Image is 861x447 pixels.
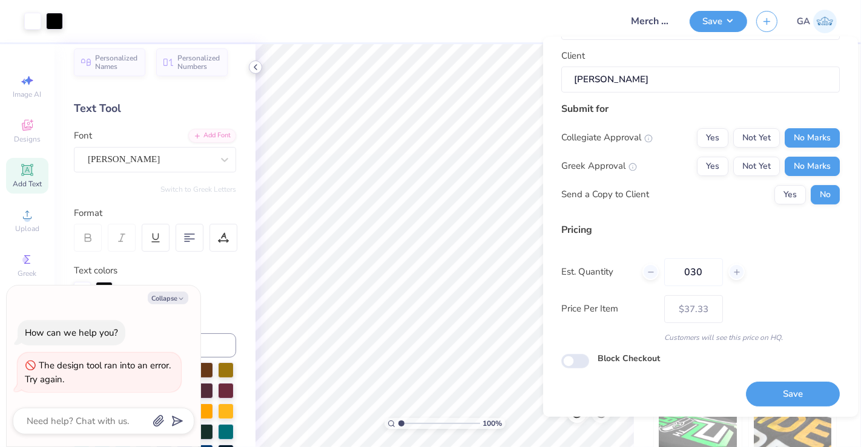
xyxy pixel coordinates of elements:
[188,129,236,143] div: Add Font
[561,48,585,62] label: Client
[598,351,660,364] label: Block Checkout
[561,331,840,342] div: Customers will see this price on HQ.
[160,184,236,194] button: Switch to Greek Letters
[483,418,503,429] span: 100 %
[797,10,837,33] a: GA
[733,128,780,147] button: Not Yet
[561,302,655,316] label: Price Per Item
[697,156,728,175] button: Yes
[14,134,41,144] span: Designs
[561,67,840,92] input: e.g. Ethan Linker
[74,206,237,220] div: Format
[785,128,840,147] button: No Marks
[697,128,728,147] button: Yes
[18,269,37,278] span: Greek
[774,184,806,204] button: Yes
[797,15,810,28] span: GA
[561,188,649,201] div: Send a Copy to Client
[785,156,840,175] button: No Marks
[561,222,840,237] div: Pricing
[561,159,637,173] div: Greek Approval
[74,129,92,143] label: Font
[25,327,118,339] div: How can we help you?
[177,54,220,71] span: Personalized Numbers
[811,184,840,204] button: No
[25,359,171,385] div: The design tool ran into an error. Try again.
[74,264,117,278] label: Text colors
[561,131,653,145] div: Collegiate Approval
[813,10,837,33] img: Gaurisha Aggarwal
[733,156,780,175] button: Not Yet
[690,11,747,32] button: Save
[621,9,681,33] input: Untitled Design
[13,179,42,189] span: Add Text
[561,101,840,116] div: Submit for
[74,100,236,117] div: Text Tool
[664,258,723,285] input: – –
[15,224,39,233] span: Upload
[95,54,138,71] span: Personalized Names
[746,382,840,406] button: Save
[561,265,633,279] label: Est. Quantity
[13,90,42,99] span: Image AI
[148,292,188,304] button: Collapse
